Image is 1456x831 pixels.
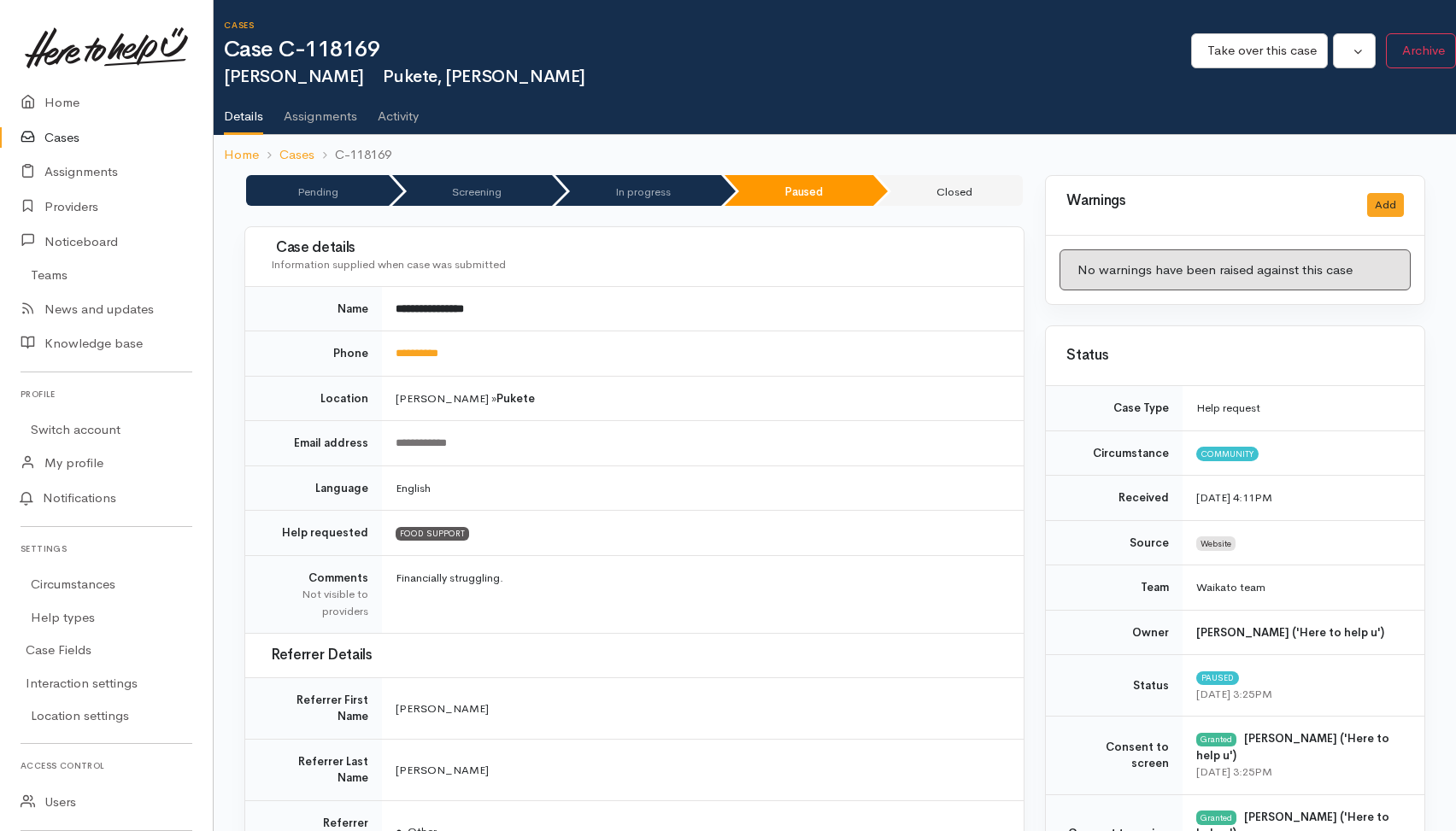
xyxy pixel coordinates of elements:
td: Circumstance [1046,430,1183,476]
button: Archive [1386,33,1456,68]
td: Team [1046,565,1183,611]
h1: Case C-118169 [224,38,1191,62]
td: Comments [245,555,382,634]
div: Information supplied when case was submitted [271,256,1003,273]
h3: Warnings [1066,193,1347,209]
td: Financially struggling. [382,555,1024,634]
h2: [PERSON_NAME] [224,67,1191,86]
span: Waikato team [1196,580,1265,594]
h6: Settings [21,537,192,560]
td: Help request [1183,386,1424,430]
td: Owner [1046,610,1183,655]
td: Location [245,376,382,421]
time: [DATE] 4:11PM [1196,490,1272,505]
b: [PERSON_NAME] ('Here to help u') [1196,625,1384,640]
td: Phone [245,331,382,377]
li: Paused [725,175,873,206]
a: Cases [279,145,314,165]
div: [DATE] 3:25PM [1196,764,1404,781]
span: [PERSON_NAME] [396,701,489,716]
li: Screening [392,175,552,206]
h6: Cases [224,20,1191,30]
td: Consent to screen [1046,717,1183,795]
button: Add [1367,193,1404,218]
h3: Case details [271,240,1003,256]
td: Name [245,287,382,331]
a: Home [224,145,259,165]
div: [DATE] 3:25PM [1196,686,1404,703]
h3: Referrer Details [266,647,1003,664]
td: Source [1046,520,1183,565]
b: [PERSON_NAME] ('Here to help u') [1196,731,1389,763]
td: Received [1046,476,1183,521]
a: Activity [378,86,419,134]
h6: Access control [21,754,192,777]
td: Help requested [245,511,382,556]
div: Granted [1196,811,1236,824]
nav: breadcrumb [214,135,1456,175]
b: Pukete [496,391,535,406]
td: English [382,465,1024,511]
li: C-118169 [314,145,391,165]
td: Referrer First Name [245,677,382,739]
a: Details [224,86,263,136]
td: Email address [245,421,382,466]
span: FOOD SUPPORT [396,527,469,541]
span: Community [1196,447,1259,460]
td: Status [1046,655,1183,717]
button: Take over this case [1191,33,1328,68]
div: Not visible to providers [266,586,368,619]
div: No warnings have been raised against this case [1060,249,1411,291]
h6: Profile [21,383,192,406]
div: Granted [1196,733,1236,746]
span: Website [1196,536,1236,550]
h3: Status [1066,348,1404,364]
td: Language [245,465,382,511]
span: Paused [1196,671,1239,685]
span: Pukete, [PERSON_NAME] [374,66,585,87]
td: Referrer Last Name [245,739,382,800]
li: Pending [246,175,389,206]
li: Closed [877,175,1023,206]
span: [PERSON_NAME] [396,763,489,777]
li: In progress [555,175,721,206]
span: [PERSON_NAME] » [396,391,535,406]
td: Case Type [1046,386,1183,430]
a: Assignments [284,86,357,134]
